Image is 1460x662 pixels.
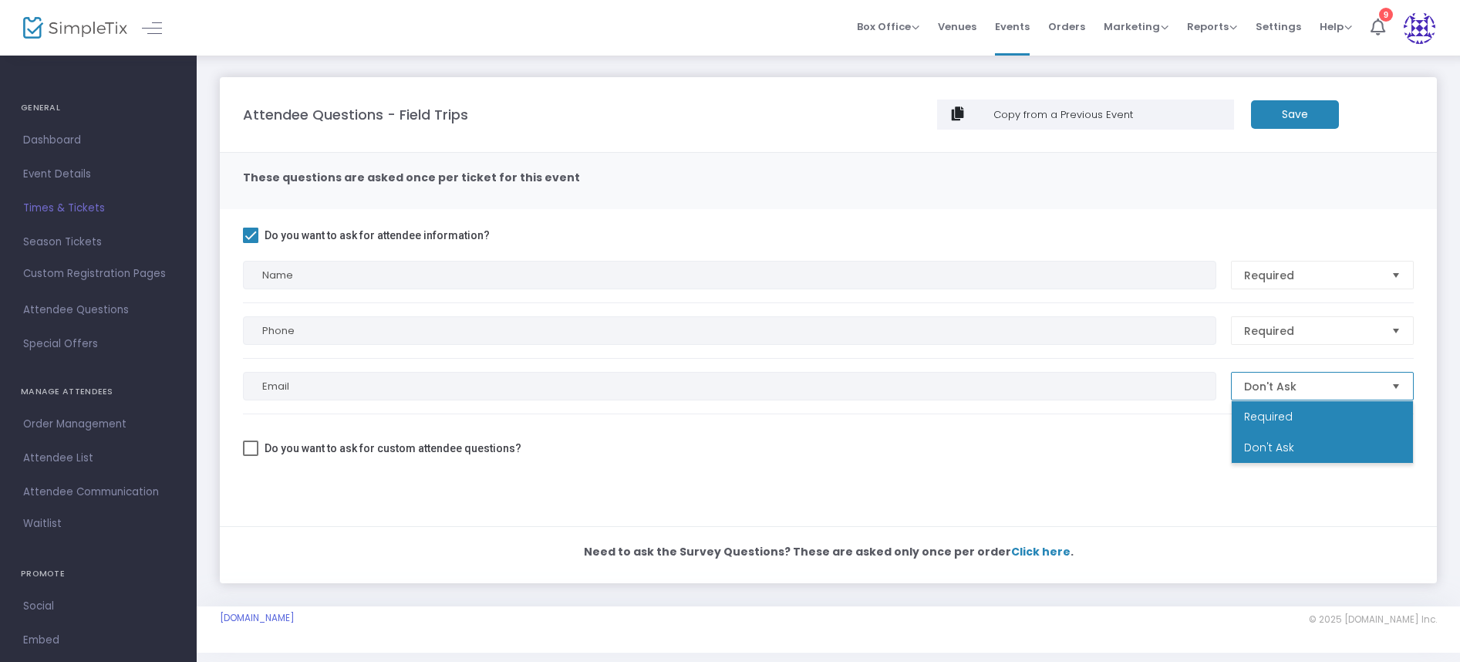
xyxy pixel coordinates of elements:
button: Select [1385,373,1407,400]
m-panel-subtitle: These questions are asked once per ticket for this event [243,170,580,186]
button: Select [1385,317,1407,344]
span: Venues [938,7,976,46]
span: Required [1244,409,1293,424]
span: Required [1244,323,1379,339]
a: [DOMAIN_NAME] [220,612,295,624]
h4: GENERAL [21,93,176,123]
button: Select [1385,262,1407,289]
m-panel-subtitle: Need to ask the Survey Questions? These are asked only once per order . [584,544,1074,560]
span: Custom Registration Pages [23,266,166,282]
span: Help [1320,19,1352,34]
span: Orders [1048,7,1085,46]
span: Times & Tickets [23,198,174,218]
span: Click here [1011,544,1071,559]
span: Marketing [1104,19,1168,34]
span: Do you want to ask for attendee information? [265,226,490,245]
div: Copy from a Previous Event [991,107,1226,123]
m-panel-title: Attendee Questions - Field Trips [243,104,468,125]
span: Dashboard [23,130,174,150]
span: Reports [1187,19,1237,34]
span: Social [23,596,174,616]
span: Season Tickets [23,232,174,252]
span: Box Office [857,19,919,34]
span: Event Details [23,164,174,184]
span: Don't Ask [1244,440,1294,455]
span: © 2025 [DOMAIN_NAME] Inc. [1309,613,1437,626]
m-button: Save [1251,100,1339,129]
span: Embed [23,630,174,650]
span: Events [995,7,1030,46]
span: Do you want to ask for custom attendee questions? [265,439,521,458]
span: Waitlist [23,516,62,532]
span: Attendee Questions [23,300,174,320]
h4: PROMOTE [21,559,176,589]
span: Don't Ask [1244,379,1379,394]
span: Order Management [23,414,174,434]
span: Required [1244,268,1379,283]
span: Special Offers [23,334,174,354]
span: Settings [1256,7,1301,46]
h4: MANAGE ATTENDEES [21,377,176,407]
span: Attendee List [23,448,174,468]
span: Attendee Communication [23,482,174,502]
div: 9 [1379,8,1393,22]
